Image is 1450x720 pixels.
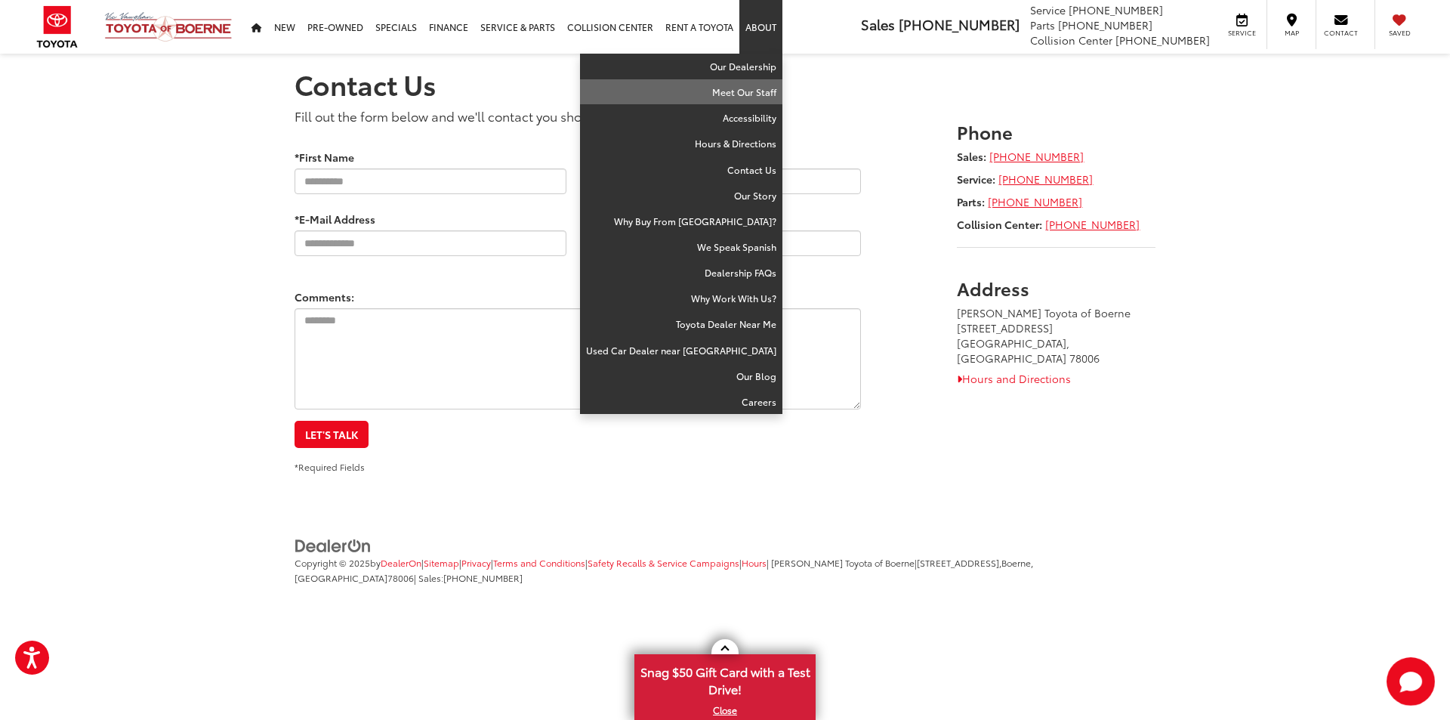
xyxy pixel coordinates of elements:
button: Toggle Chat Window [1387,657,1435,706]
label: *First Name [295,150,354,165]
a: Terms and Conditions [493,556,585,569]
label: *E-Mail Address [295,212,375,227]
a: Hours and Directions [957,371,1071,386]
span: Parts [1030,17,1055,32]
span: | Sales: [414,571,523,584]
span: [PHONE_NUMBER] [899,14,1020,34]
a: [PHONE_NUMBER] [989,149,1084,164]
a: [PHONE_NUMBER] [1045,217,1140,232]
h3: Address [957,278,1155,298]
span: | [421,556,459,569]
a: Why Work With Us? [580,286,782,311]
a: Our Dealership [580,54,782,79]
a: Our Blog [580,363,782,389]
small: *Required Fields [295,460,365,473]
a: Toyota Dealer Near Me [580,311,782,337]
span: [PHONE_NUMBER] [1058,17,1152,32]
a: Used Car Dealer near [GEOGRAPHIC_DATA] [580,338,782,363]
a: DealerOn Home Page [381,556,421,569]
svg: Start Chat [1387,657,1435,706]
span: [PHONE_NUMBER] [1069,2,1163,17]
a: Why Buy From [GEOGRAPHIC_DATA]? [580,209,782,234]
a: Contact Us [580,157,782,183]
a: Careers [580,389,782,414]
a: Privacy [461,556,491,569]
span: Map [1275,28,1308,38]
a: Accessibility: Opens in a new tab [580,105,782,131]
span: [PHONE_NUMBER] [1115,32,1210,48]
span: by [370,556,421,569]
strong: Parts: [957,194,985,209]
span: [GEOGRAPHIC_DATA] [295,571,387,584]
a: Hours [742,556,767,569]
a: Meet Our Staff [580,79,782,105]
span: Collision Center [1030,32,1112,48]
a: Sitemap [424,556,459,569]
span: [PHONE_NUMBER] [443,571,523,584]
span: Contact [1324,28,1358,38]
span: | [491,556,585,569]
span: | [459,556,491,569]
span: 78006 [387,571,414,584]
address: [PERSON_NAME] Toyota of Boerne [STREET_ADDRESS] [GEOGRAPHIC_DATA], [GEOGRAPHIC_DATA] 78006 [957,305,1155,366]
a: We Speak Spanish [580,234,782,260]
h1: Contact Us [295,69,1155,99]
a: [PHONE_NUMBER] [988,194,1082,209]
a: Safety Recalls & Service Campaigns, Opens in a new tab [588,556,739,569]
span: | [739,556,767,569]
span: Service [1030,2,1066,17]
strong: Service: [957,172,995,187]
strong: Collision Center: [957,217,1042,232]
span: Sales [861,14,895,34]
span: Snag $50 Gift Card with a Test Drive! [636,656,814,702]
span: Copyright © 2025 [295,556,370,569]
label: Comments: [295,289,354,304]
a: Our Story [580,183,782,209]
strong: Sales: [957,149,986,164]
span: Boerne, [1001,556,1033,569]
img: Vic Vaughan Toyota of Boerne [104,11,233,42]
a: Dealership FAQs [580,260,782,286]
span: | [PERSON_NAME] Toyota of Boerne [767,556,915,569]
a: DealerOn [295,537,372,552]
h3: Phone [957,122,1155,141]
span: Saved [1383,28,1416,38]
a: [PHONE_NUMBER] [998,172,1093,187]
span: Service [1225,28,1259,38]
img: DealerOn [295,538,372,555]
span: | [585,556,739,569]
a: Hours & Directions [580,131,782,156]
p: Fill out the form below and we'll contact you shortly. [295,107,861,125]
span: [STREET_ADDRESS], [917,556,1001,569]
button: Let's Talk [295,421,369,448]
